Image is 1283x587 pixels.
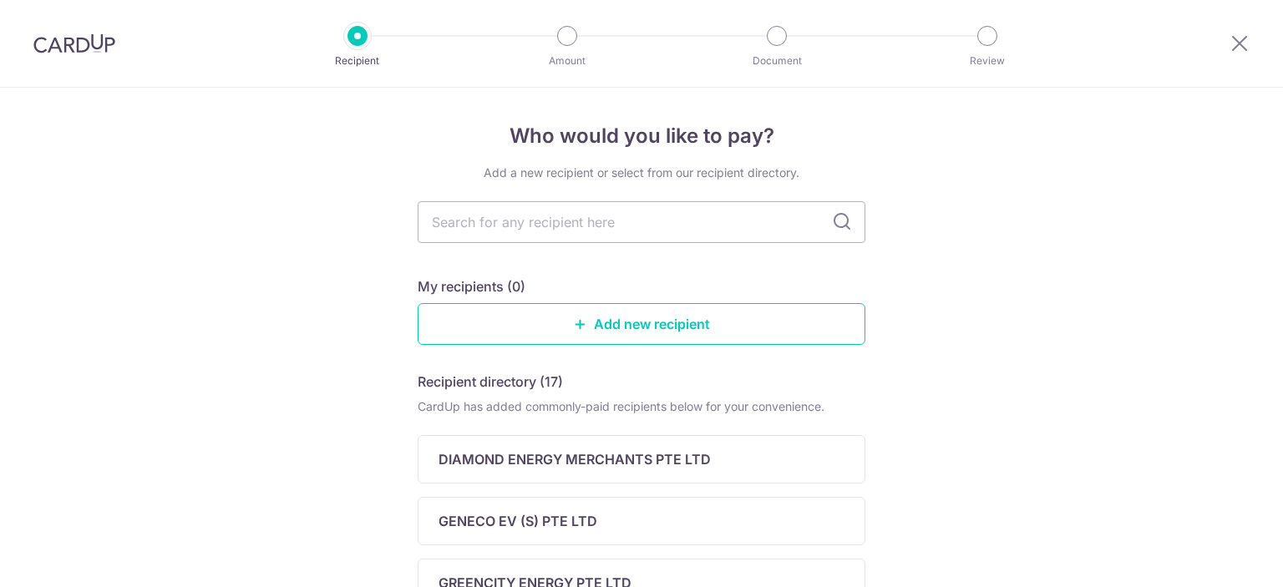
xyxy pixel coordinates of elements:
[418,398,865,415] div: CardUp has added commonly-paid recipients below for your convenience.
[418,276,525,296] h5: My recipients (0)
[505,53,629,69] p: Amount
[418,303,865,345] a: Add new recipient
[296,53,419,69] p: Recipient
[418,164,865,181] div: Add a new recipient or select from our recipient directory.
[418,372,563,392] h5: Recipient directory (17)
[33,33,115,53] img: CardUp
[418,121,865,151] h4: Who would you like to pay?
[418,201,865,243] input: Search for any recipient here
[925,53,1049,69] p: Review
[439,449,711,469] p: DIAMOND ENERGY MERCHANTS PTE LTD
[439,511,597,531] p: GENECO EV (S) PTE LTD
[715,53,839,69] p: Document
